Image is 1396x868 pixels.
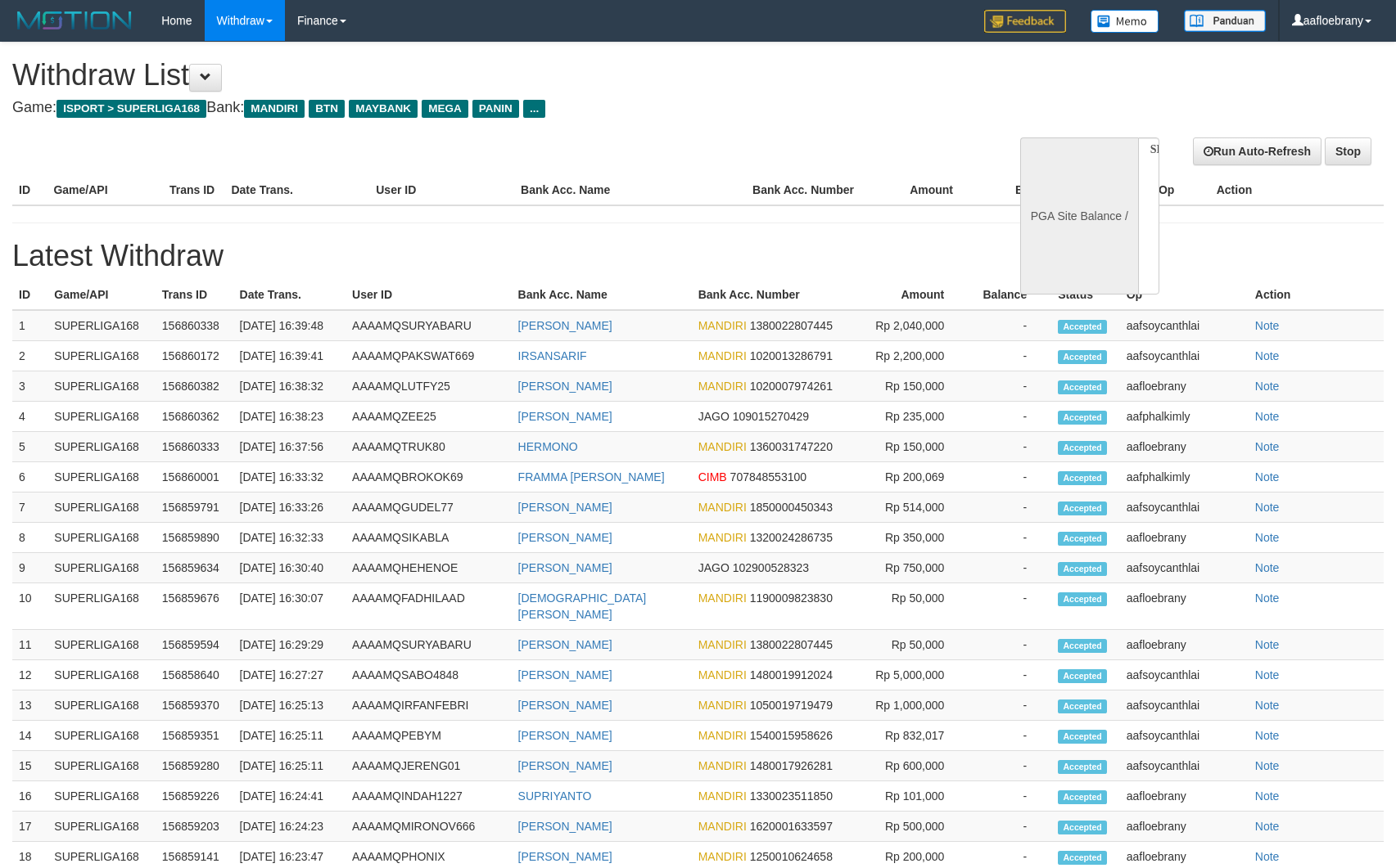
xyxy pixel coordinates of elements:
span: Accepted [1058,471,1107,485]
span: MANDIRI [698,380,747,393]
span: 1050019719479 [750,699,833,712]
td: AAAAMQPAKSWAT669 [346,341,512,371]
td: [DATE] 16:30:40 [233,553,346,583]
span: 1850000450343 [750,501,833,514]
td: - [969,812,1051,842]
td: [DATE] 16:25:13 [233,690,346,721]
td: 156860338 [156,310,233,341]
a: [PERSON_NAME] [518,638,612,651]
td: 13 [12,690,47,721]
td: AAAAMQHEHENOE [346,553,512,583]
td: [DATE] 16:27:27 [233,660,346,690]
td: aafphalkimly [1120,462,1249,492]
th: Trans ID [163,175,224,205]
span: MANDIRI [698,668,747,681]
span: Accepted [1058,380,1107,394]
a: Note [1255,789,1280,803]
td: Rp 600,000 [865,751,969,781]
td: Rp 50,000 [865,630,969,660]
th: Trans ID [156,280,233,310]
td: Rp 350,000 [865,523,969,553]
span: MANDIRI [698,319,747,332]
span: Accepted [1058,592,1107,606]
td: - [969,630,1051,660]
td: Rp 832,017 [865,721,969,751]
span: 109015270429 [733,410,809,423]
th: Bank Acc. Name [514,175,746,205]
span: JAGO [698,561,730,574]
span: PANIN [472,100,519,118]
span: ISPORT > SUPERLIGA168 [56,100,206,118]
a: [PERSON_NAME] [518,380,612,393]
td: 7 [12,492,47,523]
td: [DATE] 16:30:07 [233,583,346,630]
th: Action [1210,175,1384,205]
span: CIMB [698,470,727,483]
td: AAAAMQPEBYM [346,721,512,751]
a: [PERSON_NAME] [518,561,612,574]
td: SUPERLIGA168 [47,812,156,842]
td: Rp 1,000,000 [865,690,969,721]
span: 1330023511850 [750,789,833,803]
span: MANDIRI [698,729,747,742]
span: MANDIRI [698,820,747,833]
td: SUPERLIGA168 [47,721,156,751]
a: Note [1255,410,1280,423]
td: 14 [12,721,47,751]
span: MANDIRI [698,349,747,362]
td: 11 [12,630,47,660]
td: - [969,341,1051,371]
span: MANDIRI [698,759,747,772]
span: 102900528323 [733,561,809,574]
td: Rp 200,069 [865,462,969,492]
td: Rp 2,200,000 [865,341,969,371]
td: - [969,432,1051,462]
td: - [969,690,1051,721]
th: Date Trans. [224,175,369,205]
a: [PERSON_NAME] [518,820,612,833]
a: Note [1255,638,1280,651]
td: SUPERLIGA168 [47,660,156,690]
span: ... [523,100,545,118]
td: 6 [12,462,47,492]
td: aafsoycanthlai [1120,492,1249,523]
span: MANDIRI [698,531,747,544]
span: Accepted [1058,699,1107,713]
a: Note [1255,729,1280,742]
span: 1480017926281 [750,759,833,772]
a: [PERSON_NAME] [518,531,612,544]
td: AAAAMQMIRONOV666 [346,812,512,842]
td: AAAAMQZEE25 [346,402,512,432]
img: MOTION_logo.png [12,8,137,33]
span: 1020007974261 [750,380,833,393]
td: Rp 5,000,000 [865,660,969,690]
td: aafsoycanthlai [1120,341,1249,371]
span: Accepted [1058,851,1107,865]
a: [PERSON_NAME] [518,729,612,742]
span: 707848553100 [730,470,806,483]
th: Game/API [47,280,156,310]
a: Note [1255,380,1280,393]
td: AAAAMQSIKABLA [346,523,512,553]
td: 156859594 [156,630,233,660]
td: AAAAMQLUTFY25 [346,371,512,402]
th: Bank Acc. Name [512,280,692,310]
td: [DATE] 16:24:23 [233,812,346,842]
td: [DATE] 16:39:48 [233,310,346,341]
span: MANDIRI [698,501,747,514]
td: aafloebrany [1120,523,1249,553]
td: 156859676 [156,583,233,630]
td: SUPERLIGA168 [47,371,156,402]
td: aafsoycanthlai [1120,660,1249,690]
td: 156860001 [156,462,233,492]
td: 156860382 [156,371,233,402]
a: Note [1255,501,1280,514]
span: Accepted [1058,501,1107,515]
td: - [969,492,1051,523]
a: IRSANSARIF [518,349,587,362]
a: [PERSON_NAME] [518,501,612,514]
td: 16 [12,781,47,812]
td: 4 [12,402,47,432]
td: AAAAMQINDAH1227 [346,781,512,812]
td: SUPERLIGA168 [47,523,156,553]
